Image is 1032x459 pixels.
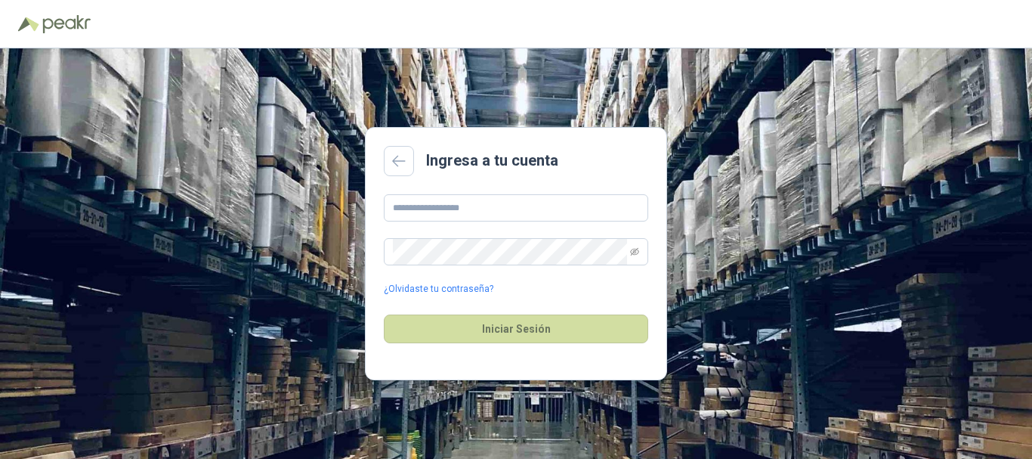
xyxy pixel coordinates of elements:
span: eye-invisible [630,247,639,256]
h2: Ingresa a tu cuenta [426,149,558,172]
img: Peakr [42,15,91,33]
button: Iniciar Sesión [384,315,648,343]
img: Logo [18,17,39,32]
a: ¿Olvidaste tu contraseña? [384,282,493,296]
